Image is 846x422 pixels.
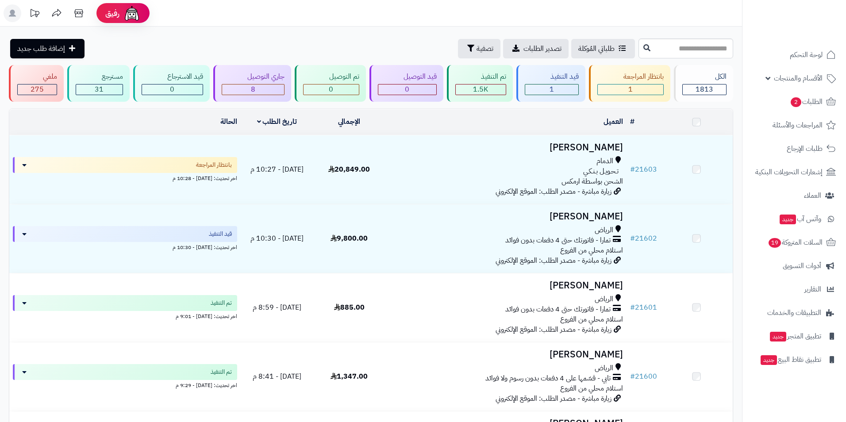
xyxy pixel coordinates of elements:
span: 8 [251,84,255,95]
a: وآتس آبجديد [748,208,841,230]
div: الكل [682,72,727,82]
span: الرياض [595,363,613,373]
div: مسترجع [76,72,123,82]
span: # [630,302,635,313]
a: تحديثات المنصة [23,4,46,24]
h3: [PERSON_NAME] [389,280,623,291]
span: المراجعات والأسئلة [773,119,823,131]
div: تم التوصيل [303,72,359,82]
span: 0 [329,84,333,95]
span: تـحـويـل بـنـكـي [583,166,619,176]
div: 0 [304,84,358,95]
h3: [PERSON_NAME] [389,211,623,222]
span: [DATE] - 8:41 م [253,371,301,382]
span: 20,849.00 [328,164,370,175]
a: طلبات الإرجاع [748,138,841,159]
a: قيد التوصيل 0 [368,65,445,102]
span: التطبيقات والخدمات [767,307,821,319]
span: 1 [628,84,633,95]
a: ملغي 275 [7,65,65,102]
div: اخر تحديث: [DATE] - 10:30 م [13,242,237,251]
span: استلام محلي من الفروع [560,383,623,394]
span: زيارة مباشرة - مصدر الطلب: الموقع الإلكتروني [496,255,611,266]
a: أدوات التسويق [748,255,841,276]
span: إشعارات التحويلات البنكية [755,166,823,178]
span: تمارا - فاتورتك حتى 4 دفعات بدون فوائد [505,304,611,315]
div: تم التنفيذ [455,72,506,82]
span: التقارير [804,283,821,295]
a: قيد التنفيذ 1 [515,65,587,102]
div: قيد التنفيذ [525,72,579,82]
button: تصفية [458,39,500,58]
div: اخر تحديث: [DATE] - 10:28 م [13,173,237,182]
div: 0 [142,84,203,95]
div: 1 [598,84,663,95]
a: جاري التوصيل 8 [211,65,293,102]
span: 9,800.00 [331,233,368,244]
span: تم التنفيذ [211,299,232,307]
span: 1 [550,84,554,95]
div: اخر تحديث: [DATE] - 9:01 م [13,311,237,320]
span: استلام محلي من الفروع [560,314,623,325]
span: 1813 [696,84,713,95]
span: الرياض [595,294,613,304]
span: [DATE] - 10:30 م [250,233,304,244]
a: تطبيق المتجرجديد [748,326,841,347]
a: إشعارات التحويلات البنكية [748,161,841,183]
span: جديد [780,215,796,224]
a: التطبيقات والخدمات [748,302,841,323]
span: [DATE] - 8:59 م [253,302,301,313]
span: الطلبات [790,96,823,108]
a: الطلبات2 [748,91,841,112]
span: زيارة مباشرة - مصدر الطلب: الموقع الإلكتروني [496,393,611,404]
span: 885.00 [334,302,365,313]
span: جديد [761,355,777,365]
span: تصفية [477,43,493,54]
div: 275 [18,84,57,95]
a: تطبيق نقاط البيعجديد [748,349,841,370]
span: 0 [405,84,409,95]
span: تصدير الطلبات [523,43,561,54]
div: 31 [76,84,122,95]
span: تطبيق نقاط البيع [760,353,821,366]
span: الأقسام والمنتجات [774,72,823,84]
img: logo-2.png [786,20,838,39]
div: 0 [378,84,436,95]
a: #21600 [630,371,657,382]
a: السلات المتروكة19 [748,232,841,253]
span: استلام محلي من الفروع [560,245,623,256]
span: قيد التنفيذ [209,230,232,238]
a: العملاء [748,185,841,206]
span: وآتس آب [779,213,821,225]
a: الكل1813 [672,65,735,102]
a: # [630,116,634,127]
a: العميل [604,116,623,127]
span: تطبيق المتجر [769,330,821,342]
a: تصدير الطلبات [503,39,569,58]
span: 31 [95,84,104,95]
a: طلباتي المُوكلة [571,39,635,58]
div: قيد التوصيل [378,72,437,82]
a: الإجمالي [338,116,360,127]
span: الدمام [596,156,613,166]
span: 1,347.00 [331,371,368,382]
div: ملغي [17,72,57,82]
a: مسترجع 31 [65,65,131,102]
div: 1 [525,84,578,95]
span: زيارة مباشرة - مصدر الطلب: الموقع الإلكتروني [496,186,611,197]
span: 0 [170,84,174,95]
span: # [630,233,635,244]
div: 8 [222,84,284,95]
a: المراجعات والأسئلة [748,115,841,136]
span: جديد [770,332,786,341]
a: الحالة [220,116,237,127]
span: العملاء [804,189,821,202]
a: لوحة التحكم [748,44,841,65]
a: قيد الاسترجاع 0 [131,65,211,102]
a: #21601 [630,302,657,313]
span: طلبات الإرجاع [787,142,823,155]
a: #21603 [630,164,657,175]
span: # [630,164,635,175]
span: الشحن بواسطة ارمكس [561,176,623,187]
span: تابي - قسّمها على 4 دفعات بدون رسوم ولا فوائد [485,373,611,384]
